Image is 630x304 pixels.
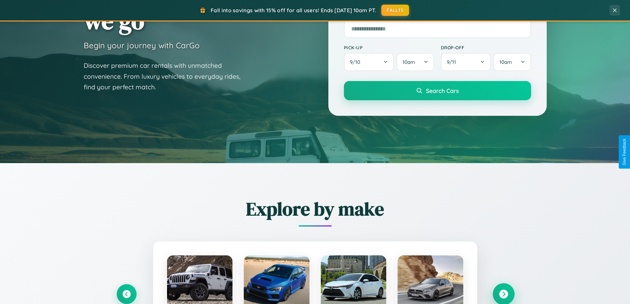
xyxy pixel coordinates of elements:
[397,53,434,71] button: 10am
[402,59,415,65] span: 10am
[350,59,363,65] span: 9 / 10
[344,53,394,71] button: 9/10
[381,5,409,16] button: FALL15
[84,60,249,93] p: Discover premium car rentals with unmatched convenience. From luxury vehicles to everyday rides, ...
[426,87,459,94] span: Search Cars
[84,40,200,50] h3: Begin your journey with CarGo
[344,81,531,100] button: Search Cars
[344,45,434,50] label: Pick-up
[499,59,512,65] span: 10am
[447,59,459,65] span: 9 / 11
[211,7,376,14] span: Fall into savings with 15% off for all users! Ends [DATE] 10am PT.
[117,196,514,222] h2: Explore by make
[441,45,531,50] label: Drop-off
[493,53,531,71] button: 10am
[441,53,491,71] button: 9/11
[622,139,627,165] div: Give Feedback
